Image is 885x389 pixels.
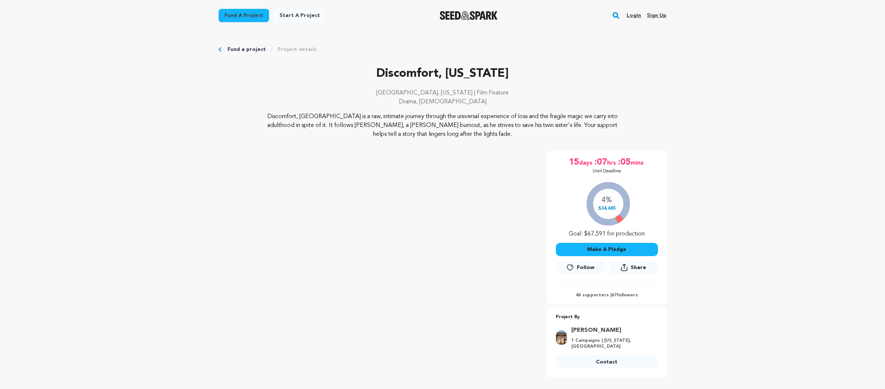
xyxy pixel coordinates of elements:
[609,261,658,274] button: Share
[594,156,607,168] span: :07
[263,112,622,139] p: Discomfort, [GEOGRAPHIC_DATA] is a raw, intimate journey through the universal experience of loss...
[609,261,658,277] span: Share
[556,243,658,256] button: Make A Pledge
[647,10,666,21] a: Sign up
[612,293,617,297] span: 67
[593,168,621,174] p: Until Deadline
[219,9,269,22] a: Fund a project
[577,264,595,271] span: Follow
[556,330,567,345] img: 84c0f67af430414c.jpg
[278,46,317,53] a: Project details
[571,338,654,350] p: 1 Campaigns | [US_STATE], [GEOGRAPHIC_DATA]
[440,11,498,20] img: Seed&Spark Logo Dark Mode
[631,264,646,271] span: Share
[579,156,594,168] span: days
[571,326,654,335] a: Goto William Mellon profile
[556,261,604,274] a: Follow
[227,46,266,53] a: Fund a project
[627,10,641,21] a: Login
[440,11,498,20] a: Seed&Spark Homepage
[569,156,579,168] span: 15
[219,89,667,97] p: [GEOGRAPHIC_DATA], [US_STATE] | Film Feature
[219,97,667,106] p: Drama, [DEMOGRAPHIC_DATA]
[273,9,326,22] a: Start a project
[219,46,667,53] div: Breadcrumb
[556,355,658,369] a: Contact
[556,313,658,321] p: Project By
[617,156,631,168] span: :05
[556,292,658,298] p: 46 supporters | followers
[607,156,617,168] span: hrs
[219,65,667,83] p: Discomfort, [US_STATE]
[631,156,645,168] span: mins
